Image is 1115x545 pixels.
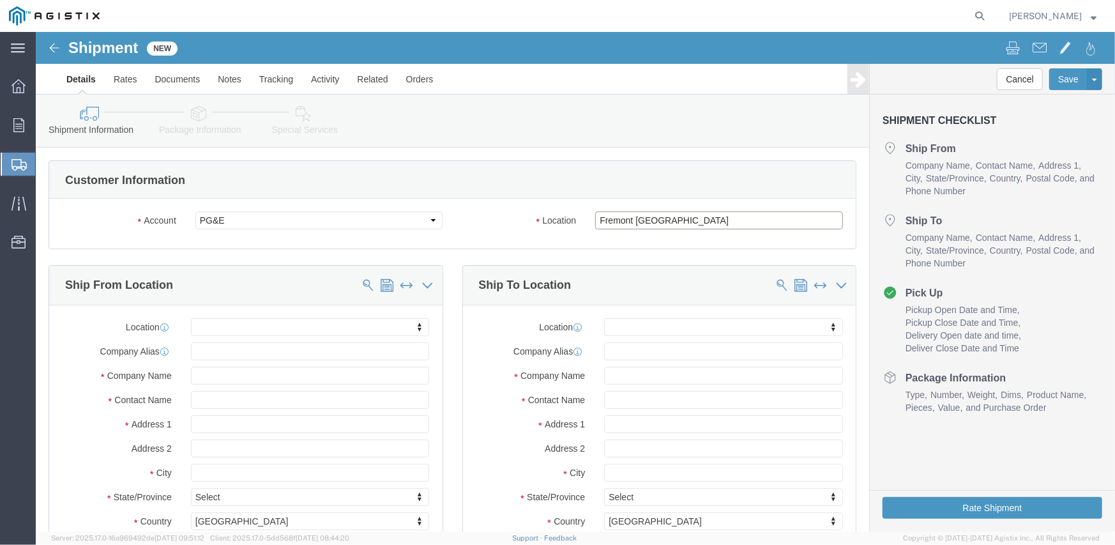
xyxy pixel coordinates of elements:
[9,6,100,26] img: logo
[903,533,1100,544] span: Copyright © [DATE]-[DATE] Agistix Inc., All Rights Reserved
[544,534,577,542] a: Feedback
[512,534,544,542] a: Support
[210,534,349,542] span: Client: 2025.17.0-5dd568f
[51,534,204,542] span: Server: 2025.17.0-16a969492de
[1008,8,1097,24] button: [PERSON_NAME]
[296,534,349,542] span: [DATE] 08:44:20
[1009,9,1082,23] span: Chantelle Bower
[36,32,1115,532] iframe: FS Legacy Container
[155,534,204,542] span: [DATE] 09:51:12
